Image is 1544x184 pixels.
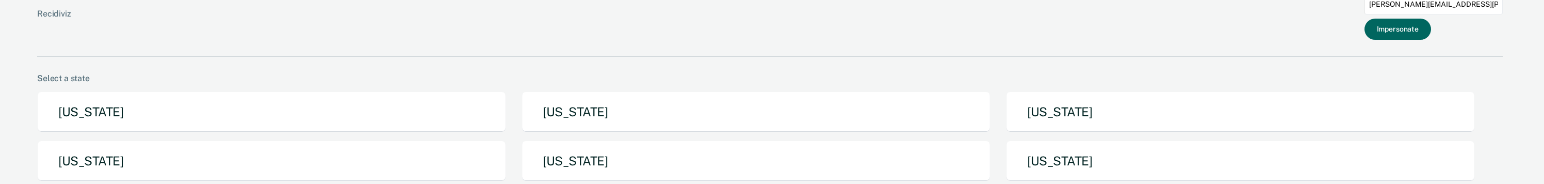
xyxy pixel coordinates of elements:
button: [US_STATE] [1006,91,1475,132]
button: Impersonate [1364,19,1431,40]
button: [US_STATE] [37,91,506,132]
button: [US_STATE] [522,91,990,132]
button: [US_STATE] [37,141,506,181]
button: [US_STATE] [522,141,990,181]
div: Select a state [37,73,1503,83]
div: Recidiviz [37,9,379,35]
button: [US_STATE] [1006,141,1475,181]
